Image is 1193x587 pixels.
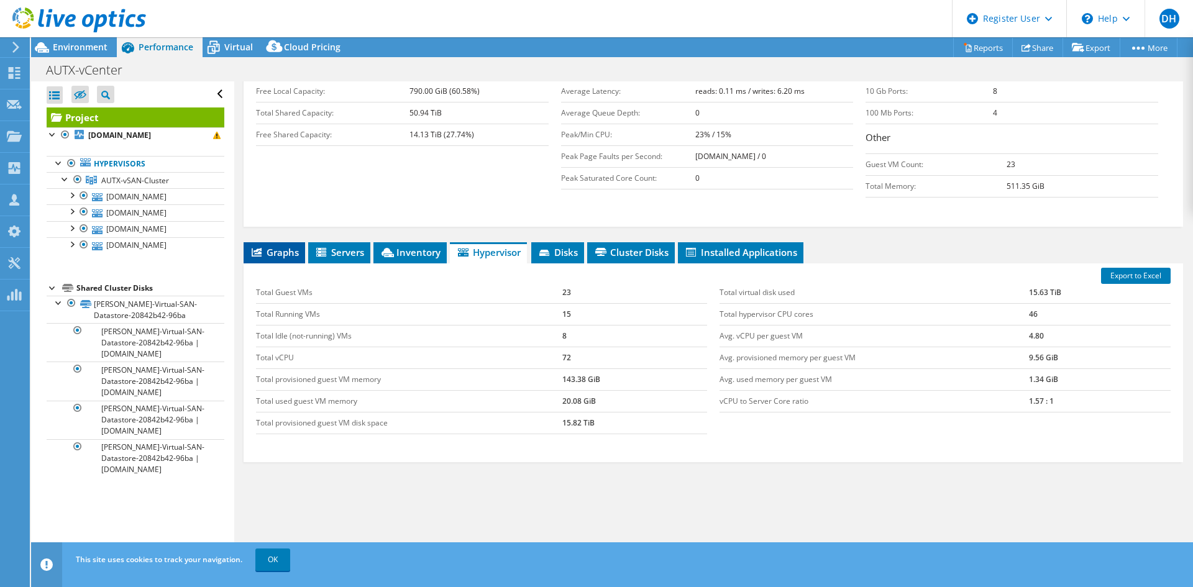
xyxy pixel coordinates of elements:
td: Guest VM Count: [866,153,1007,175]
span: Virtual [224,41,253,53]
a: AUTX-vSAN-Cluster [47,172,224,188]
b: 0 [695,107,700,118]
h1: AUTX-vCenter [40,63,142,77]
td: Avg. used memory per guest VM [720,368,1029,390]
b: 511.35 GiB [1007,181,1044,191]
td: 8 [562,325,707,347]
a: Export to Excel [1101,268,1171,284]
td: 9.56 GiB [1029,347,1171,368]
td: 4.80 [1029,325,1171,347]
b: 23 [1007,159,1015,170]
span: Environment [53,41,107,53]
td: 1.57 : 1 [1029,390,1171,412]
td: 23 [562,282,707,304]
span: Installed Applications [684,246,797,258]
span: Disks [537,246,578,258]
td: Total Running VMs [256,303,562,325]
td: 72 [562,347,707,368]
td: Total Idle (not-running) VMs [256,325,562,347]
a: [PERSON_NAME]-Virtual-SAN-Datastore-20842b42-96ba | [DOMAIN_NAME] [47,323,224,362]
td: 100 Mb Ports: [866,102,993,124]
span: Performance [139,41,193,53]
b: 790.00 GiB (60.58%) [409,86,480,96]
span: Cluster Disks [593,246,669,258]
a: [PERSON_NAME]-Virtual-SAN-Datastore-20842b42-96ba [47,296,224,323]
a: [DOMAIN_NAME] [47,237,224,253]
td: 46 [1029,303,1171,325]
div: Shared Cluster Disks [76,281,224,296]
td: Average Latency: [561,80,695,102]
td: Avg. vCPU per guest VM [720,325,1029,347]
a: Export [1063,38,1120,57]
span: Graphs [250,246,299,258]
a: Share [1012,38,1063,57]
td: Free Local Capacity: [256,80,409,102]
a: [PERSON_NAME]-Virtual-SAN-Datastore-20842b42-96ba | [DOMAIN_NAME] [47,362,224,400]
a: OK [255,548,290,571]
span: Hypervisor [456,246,521,258]
span: Cloud Pricing [284,41,341,53]
b: 50.94 TiB [409,107,442,118]
b: 14.13 TiB (27.74%) [409,129,474,140]
td: Total provisioned guest VM memory [256,368,562,390]
svg: \n [1082,13,1093,24]
td: Total vCPU [256,347,562,368]
td: 20.08 GiB [562,390,707,412]
td: 1.34 GiB [1029,368,1171,390]
a: [DOMAIN_NAME] [47,127,224,143]
td: Total virtual disk used [720,282,1029,304]
td: vCPU to Server Core ratio [720,390,1029,412]
h3: Other [866,130,1158,147]
td: 143.38 GiB [562,368,707,390]
td: Free Shared Capacity: [256,124,409,145]
td: Peak/Min CPU: [561,124,695,145]
td: Total Guest VMs [256,282,562,304]
span: Servers [314,246,364,258]
b: [DOMAIN_NAME] [88,130,151,140]
td: Total used guest VM memory [256,390,562,412]
a: [DOMAIN_NAME] [47,204,224,221]
td: 15 [562,303,707,325]
span: This site uses cookies to track your navigation. [76,554,242,565]
a: [PERSON_NAME]-Virtual-SAN-Datastore-20842b42-96ba | [DOMAIN_NAME] [47,401,224,439]
b: [DOMAIN_NAME] / 0 [695,151,766,162]
td: Total hypervisor CPU cores [720,303,1029,325]
b: 23% / 15% [695,129,731,140]
td: 10 Gb Ports: [866,80,993,102]
a: [DOMAIN_NAME] [47,221,224,237]
b: 4 [993,107,997,118]
a: Project [47,107,224,127]
a: Hypervisors [47,156,224,172]
td: Total provisioned guest VM disk space [256,412,562,434]
b: 0 [695,173,700,183]
a: [PERSON_NAME]-Virtual-SAN-Datastore-20842b42-96ba | [DOMAIN_NAME] [47,439,224,478]
b: reads: 0.11 ms / writes: 6.20 ms [695,86,805,96]
td: Total Shared Capacity: [256,102,409,124]
td: Peak Saturated Core Count: [561,167,695,189]
td: 15.63 TiB [1029,282,1171,304]
span: DH [1159,9,1179,29]
a: [DOMAIN_NAME] [47,188,224,204]
td: Peak Page Faults per Second: [561,145,695,167]
td: Total Memory: [866,175,1007,197]
a: More [1120,38,1177,57]
b: 8 [993,86,997,96]
span: AUTX-vSAN-Cluster [101,175,169,186]
td: Average Queue Depth: [561,102,695,124]
span: Inventory [380,246,441,258]
td: 15.82 TiB [562,412,707,434]
a: Reports [953,38,1013,57]
td: Avg. provisioned memory per guest VM [720,347,1029,368]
